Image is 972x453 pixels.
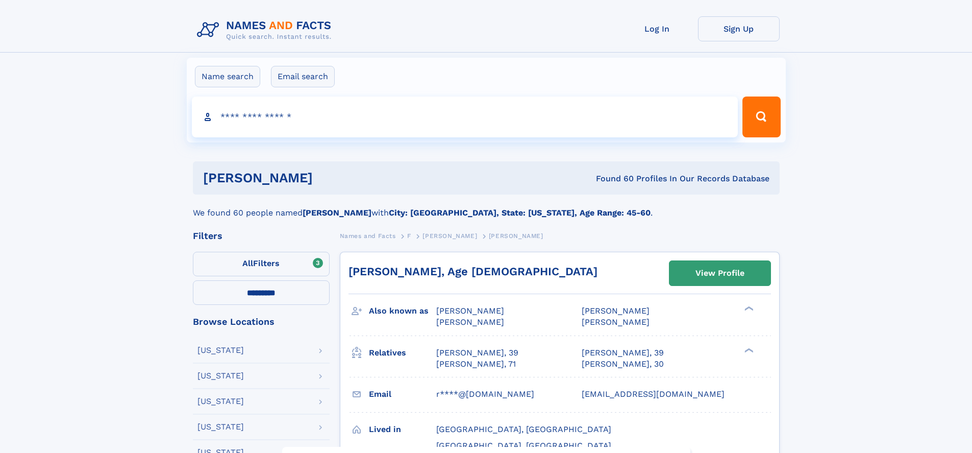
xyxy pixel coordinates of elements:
[193,16,340,44] img: Logo Names and Facts
[422,229,477,242] a: [PERSON_NAME]
[454,173,769,184] div: Found 60 Profiles In Our Records Database
[742,305,754,312] div: ❯
[669,261,770,285] a: View Profile
[436,347,518,359] a: [PERSON_NAME], 39
[616,16,698,41] a: Log In
[369,421,436,438] h3: Lived in
[742,347,754,353] div: ❯
[193,195,780,219] div: We found 60 people named with .
[369,344,436,362] h3: Relatives
[203,172,455,184] h1: [PERSON_NAME]
[436,359,516,370] a: [PERSON_NAME], 71
[271,66,335,87] label: Email search
[197,346,244,354] div: [US_STATE]
[242,258,253,268] span: All
[436,317,504,327] span: [PERSON_NAME]
[742,97,780,137] button: Search Button
[436,441,611,450] span: [GEOGRAPHIC_DATA], [GEOGRAPHIC_DATA]
[436,424,611,434] span: [GEOGRAPHIC_DATA], [GEOGRAPHIC_DATA]
[197,397,244,406] div: [US_STATE]
[698,16,780,41] a: Sign Up
[582,389,725,399] span: [EMAIL_ADDRESS][DOMAIN_NAME]
[348,265,597,278] a: [PERSON_NAME], Age [DEMOGRAPHIC_DATA]
[436,306,504,316] span: [PERSON_NAME]
[369,302,436,320] h3: Also known as
[193,317,330,326] div: Browse Locations
[422,232,477,240] span: [PERSON_NAME]
[369,386,436,403] h3: Email
[695,261,744,285] div: View Profile
[340,229,396,242] a: Names and Facts
[303,208,371,218] b: [PERSON_NAME]
[582,306,650,316] span: [PERSON_NAME]
[407,229,411,242] a: F
[489,232,543,240] span: [PERSON_NAME]
[582,317,650,327] span: [PERSON_NAME]
[197,372,244,380] div: [US_STATE]
[389,208,651,218] b: City: [GEOGRAPHIC_DATA], State: [US_STATE], Age Range: 45-60
[195,66,260,87] label: Name search
[192,97,738,137] input: search input
[193,252,330,276] label: Filters
[582,347,664,359] a: [PERSON_NAME], 39
[582,359,664,370] a: [PERSON_NAME], 30
[407,232,411,240] span: F
[197,423,244,431] div: [US_STATE]
[193,231,330,241] div: Filters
